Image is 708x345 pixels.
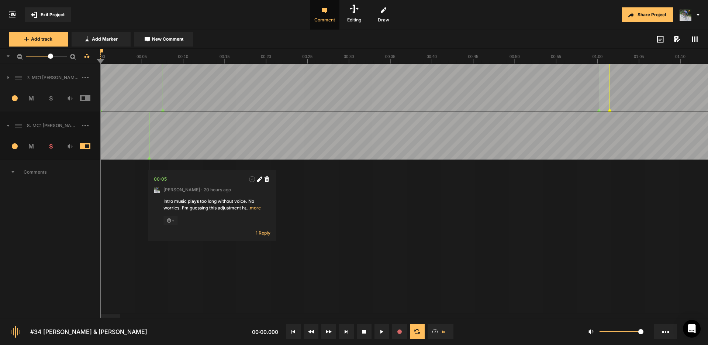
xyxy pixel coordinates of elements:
[510,54,520,59] text: 00:50
[154,187,160,193] img: ACg8ocLxXzHjWyafR7sVkIfmxRufCxqaSAR27SDjuE-ggbMy1qqdgD8=s96-c
[24,122,82,129] span: 8. MC1 [PERSON_NAME] and [PERSON_NAME] Hard Lock Copy 01
[24,74,82,81] span: 7. MC1 [PERSON_NAME] and [PERSON_NAME] Hard Lock Copy 01
[92,36,118,42] span: Add Marker
[246,205,250,211] span: …
[246,205,261,211] span: more
[178,54,189,59] text: 00:10
[344,54,354,59] text: 00:30
[31,36,52,42] span: Add track
[41,142,61,151] span: S
[256,230,270,236] span: 1 Reply
[220,54,230,59] text: 00:15
[426,54,437,59] text: 00:40
[72,32,131,47] button: Add Marker
[551,54,561,59] text: 00:55
[468,54,479,59] text: 00:45
[154,175,167,183] div: 00:05.973
[22,142,41,151] span: M
[385,54,396,59] text: 00:35
[41,11,65,18] span: Exit Project
[163,187,231,193] span: [PERSON_NAME] · 20 hours ago
[22,94,41,103] span: M
[675,54,685,59] text: 01:10
[30,327,147,336] div: #34 [PERSON_NAME] & [PERSON_NAME]
[680,9,691,21] img: ACg8ocLxXzHjWyafR7sVkIfmxRufCxqaSAR27SDjuE-ggbMy1qqdgD8=s96-c
[252,329,278,335] span: 00:00.000
[634,54,644,59] text: 01:05
[163,198,261,211] div: Intro music plays too long without voice. No worries. I'm guessing this adjustment hasn't been ma...
[683,320,701,338] div: Open Intercom Messenger
[622,7,673,22] button: Share Project
[152,36,183,42] span: New Comment
[25,7,71,22] button: Exit Project
[428,324,453,339] button: 1x
[593,54,603,59] text: 01:00
[134,32,193,47] button: New Comment
[303,54,313,59] text: 00:25
[163,216,177,225] span: +
[261,54,271,59] text: 00:20
[137,54,147,59] text: 00:05
[9,32,68,47] button: Add track
[41,94,61,103] span: S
